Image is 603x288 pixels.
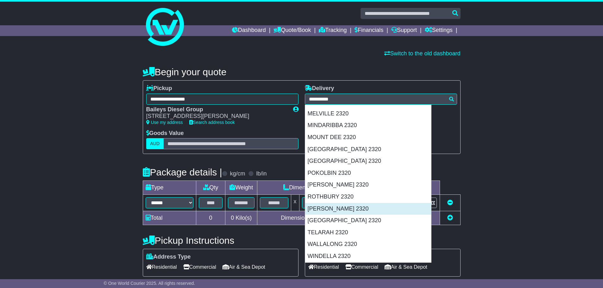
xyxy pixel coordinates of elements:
[146,130,184,137] label: Goods Value
[391,25,417,36] a: Support
[273,25,311,36] a: Quote/Book
[146,254,191,260] label: Address Type
[146,113,287,120] div: [STREET_ADDRESS][PERSON_NAME]
[223,262,265,272] span: Air & Sea Depot
[143,167,222,177] h4: Package details |
[305,132,431,144] div: MOUNT DEE 2320
[447,199,453,206] a: Remove this item
[305,108,431,120] div: MELVILLE 2320
[305,144,431,156] div: [GEOGRAPHIC_DATA] 2320
[305,94,457,105] typeahead: Please provide city
[232,25,266,36] a: Dashboard
[305,203,431,215] div: [PERSON_NAME] 2320
[319,25,347,36] a: Tracking
[305,85,334,92] label: Delivery
[189,120,235,125] a: Search address book
[146,106,287,113] div: Baileys Diesel Group
[196,181,225,195] td: Qty
[305,238,431,250] div: WALLALONG 2320
[305,119,431,132] div: MINDARIBBA 2320
[143,181,196,195] td: Type
[146,85,172,92] label: Pickup
[305,155,431,167] div: [GEOGRAPHIC_DATA] 2320
[257,181,375,195] td: Dimensions (L x W x H)
[257,211,375,225] td: Dimensions in Centimetre(s)
[447,215,453,221] a: Add new item
[425,25,453,36] a: Settings
[231,215,234,221] span: 0
[305,191,431,203] div: ROTHBURY 2320
[183,262,216,272] span: Commercial
[143,235,298,246] h4: Pickup Instructions
[305,250,431,262] div: WINDELLA 2320
[196,211,225,225] td: 0
[225,211,257,225] td: Kilo(s)
[305,215,431,227] div: [GEOGRAPHIC_DATA] 2320
[308,262,339,272] span: Residential
[305,167,431,179] div: POKOLBIN 2320
[305,179,431,191] div: [PERSON_NAME] 2320
[225,181,257,195] td: Weight
[355,25,383,36] a: Financials
[385,262,427,272] span: Air & Sea Depot
[384,50,460,57] a: Switch to the old dashboard
[291,195,299,211] td: x
[345,262,378,272] span: Commercial
[146,120,183,125] a: Use my address
[104,281,195,286] span: © One World Courier 2025. All rights reserved.
[143,211,196,225] td: Total
[305,227,431,239] div: TELARAH 2320
[143,67,461,77] h4: Begin your quote
[230,170,245,177] label: kg/cm
[146,138,164,149] label: AUD
[256,170,267,177] label: lb/in
[146,262,177,272] span: Residential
